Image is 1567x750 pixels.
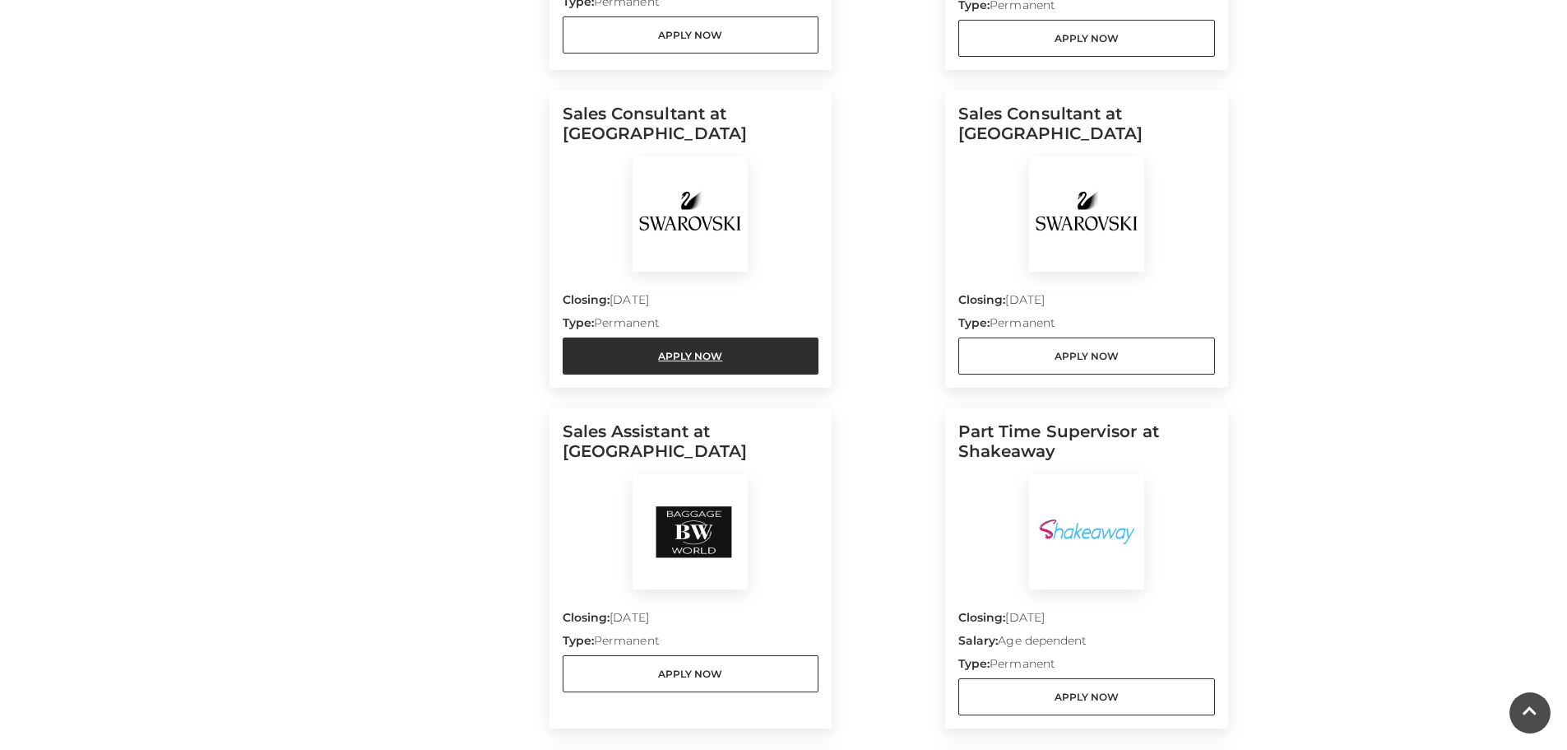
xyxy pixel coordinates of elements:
[1029,474,1144,589] img: Shakeaway
[563,16,819,54] a: Apply Now
[563,610,610,625] strong: Closing:
[563,609,819,632] p: [DATE]
[633,156,748,272] img: Swarovski
[563,314,819,338] p: Permanent
[958,104,1215,156] h5: Sales Consultant at [GEOGRAPHIC_DATA]
[958,610,1006,625] strong: Closing:
[1029,156,1144,272] img: Swarovski
[563,632,819,655] p: Permanent
[563,633,594,648] strong: Type:
[958,314,1215,338] p: Permanent
[958,315,990,330] strong: Type:
[563,292,610,307] strong: Closing:
[563,655,819,692] a: Apply Now
[958,678,1215,715] a: Apply Now
[958,609,1215,632] p: [DATE]
[958,656,990,671] strong: Type:
[958,20,1215,57] a: Apply Now
[563,315,594,330] strong: Type:
[563,291,819,314] p: [DATE]
[633,474,748,589] img: Baggage World
[958,632,1215,655] p: Age dependent
[958,291,1215,314] p: [DATE]
[563,422,819,474] h5: Sales Assistant at [GEOGRAPHIC_DATA]
[958,422,1215,474] h5: Part Time Supervisor at Shakeaway
[563,104,819,156] h5: Sales Consultant at [GEOGRAPHIC_DATA]
[958,655,1215,678] p: Permanent
[958,292,1006,307] strong: Closing:
[563,338,819,375] a: Apply Now
[958,338,1215,375] a: Apply Now
[958,633,999,648] strong: Salary:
